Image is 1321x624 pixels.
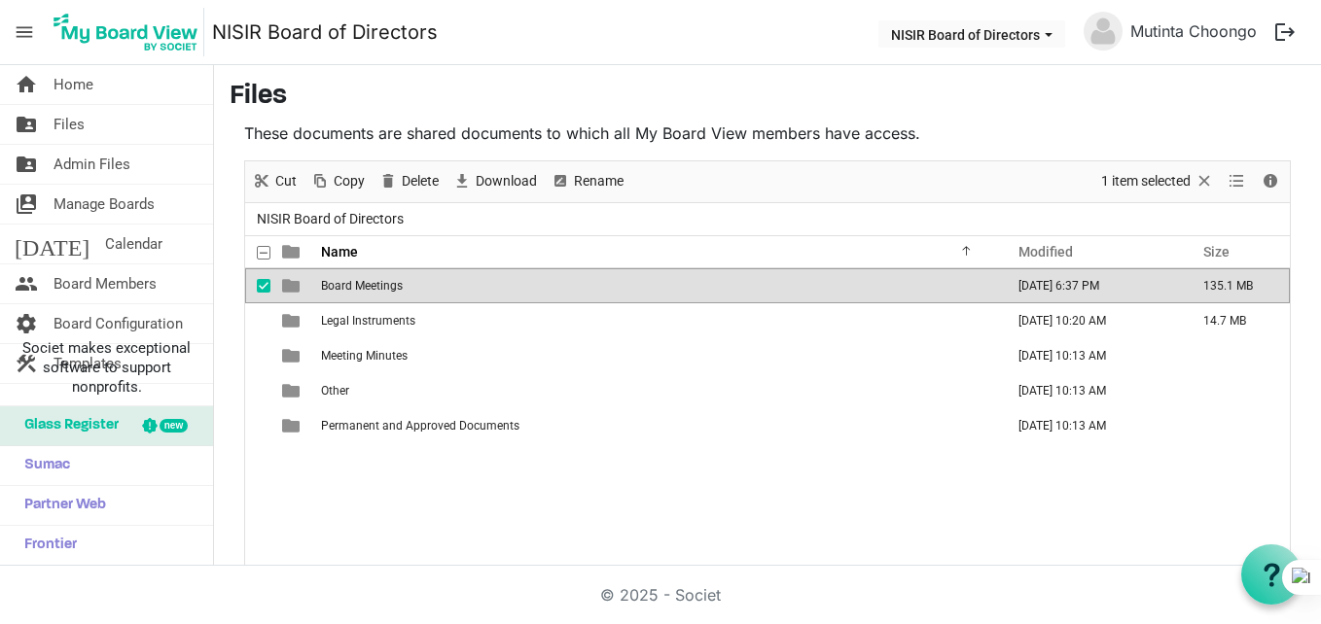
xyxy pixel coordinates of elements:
[15,406,119,445] span: Glass Register
[1265,12,1305,52] button: logout
[375,169,443,193] button: Delete
[15,264,38,303] span: people
[270,303,315,338] td: is template cell column header type
[245,303,270,338] td: checkbox
[105,225,162,263] span: Calendar
[270,373,315,408] td: is template cell column header type
[372,161,446,202] div: Delete
[249,169,301,193] button: Cut
[315,338,998,373] td: Meeting Minutes is template cell column header Name
[321,349,408,363] span: Meeting Minutes
[307,169,369,193] button: Copy
[449,169,541,193] button: Download
[998,268,1183,303] td: June 19, 2025 6:37 PM column header Modified
[212,13,438,52] a: NISIR Board of Directors
[548,169,627,193] button: Rename
[273,169,299,193] span: Cut
[9,338,204,397] span: Societ makes exceptional software to support nonprofits.
[321,384,349,398] span: Other
[270,268,315,303] td: is template cell column header type
[15,145,38,184] span: folder_shared
[1094,161,1221,202] div: Clear selection
[270,408,315,443] td: is template cell column header type
[54,145,130,184] span: Admin Files
[15,105,38,144] span: folder_shared
[48,8,204,56] img: My Board View Logo
[1254,161,1287,202] div: Details
[315,408,998,443] td: Permanent and Approved Documents is template cell column header Name
[253,207,408,231] span: NISIR Board of Directors
[1084,12,1123,51] img: no-profile-picture.svg
[15,304,38,343] span: settings
[321,244,358,260] span: Name
[1183,373,1290,408] td: is template cell column header Size
[315,268,998,303] td: Board Meetings is template cell column header Name
[998,408,1183,443] td: June 07, 2024 10:13 AM column header Modified
[321,279,403,293] span: Board Meetings
[15,225,89,263] span: [DATE]
[315,373,998,408] td: Other is template cell column header Name
[270,338,315,373] td: is template cell column header type
[244,121,1291,145] p: These documents are shared documents to which all My Board View members have access.
[230,81,1305,114] h3: Files
[1221,161,1254,202] div: View
[160,419,188,433] div: new
[600,585,721,605] a: © 2025 - Societ
[6,14,43,51] span: menu
[15,526,77,565] span: Frontier
[474,169,539,193] span: Download
[1183,303,1290,338] td: 14.7 MB is template cell column header Size
[1183,338,1290,373] td: is template cell column header Size
[446,161,544,202] div: Download
[245,373,270,408] td: checkbox
[1018,244,1073,260] span: Modified
[303,161,372,202] div: Copy
[15,486,106,525] span: Partner Web
[245,268,270,303] td: checkbox
[544,161,630,202] div: Rename
[245,408,270,443] td: checkbox
[245,338,270,373] td: checkbox
[1183,268,1290,303] td: 135.1 MB is template cell column header Size
[321,419,519,433] span: Permanent and Approved Documents
[998,303,1183,338] td: July 01, 2024 10:20 AM column header Modified
[998,338,1183,373] td: June 07, 2024 10:13 AM column header Modified
[15,185,38,224] span: switch_account
[1225,169,1248,193] button: View dropdownbutton
[54,264,157,303] span: Board Members
[1203,244,1230,260] span: Size
[878,20,1065,48] button: NISIR Board of Directors dropdownbutton
[54,304,183,343] span: Board Configuration
[54,105,85,144] span: Files
[1099,169,1193,193] span: 1 item selected
[1098,169,1218,193] button: Selection
[245,161,303,202] div: Cut
[998,373,1183,408] td: June 07, 2024 10:13 AM column header Modified
[1258,169,1284,193] button: Details
[332,169,367,193] span: Copy
[15,446,70,485] span: Sumac
[1183,408,1290,443] td: is template cell column header Size
[48,8,212,56] a: My Board View Logo
[315,303,998,338] td: Legal Instruments is template cell column header Name
[572,169,625,193] span: Rename
[15,65,38,104] span: home
[54,185,155,224] span: Manage Boards
[400,169,441,193] span: Delete
[1123,12,1265,51] a: Mutinta Choongo
[54,65,93,104] span: Home
[321,314,415,328] span: Legal Instruments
